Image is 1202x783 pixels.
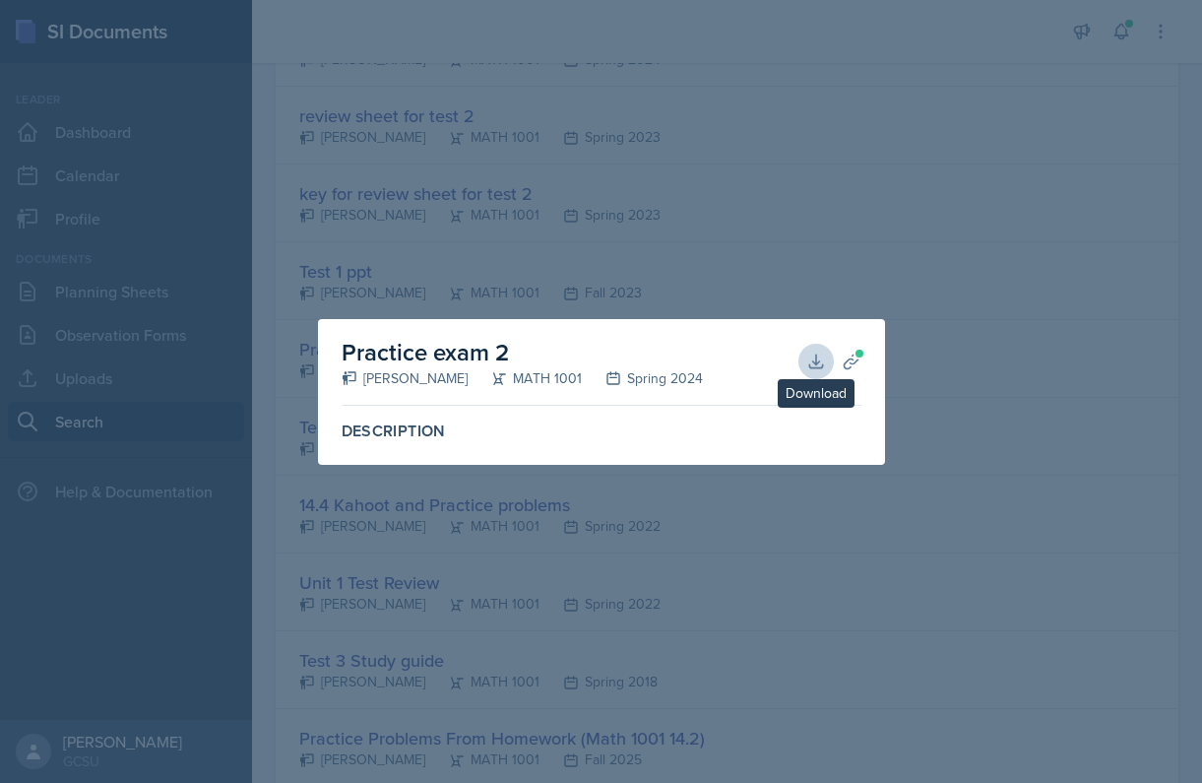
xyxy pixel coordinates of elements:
[468,368,582,389] div: MATH 1001
[798,344,834,379] button: Download
[342,335,703,370] h2: Practice exam 2
[582,368,703,389] div: Spring 2024
[342,368,468,389] div: [PERSON_NAME]
[342,422,861,441] label: Description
